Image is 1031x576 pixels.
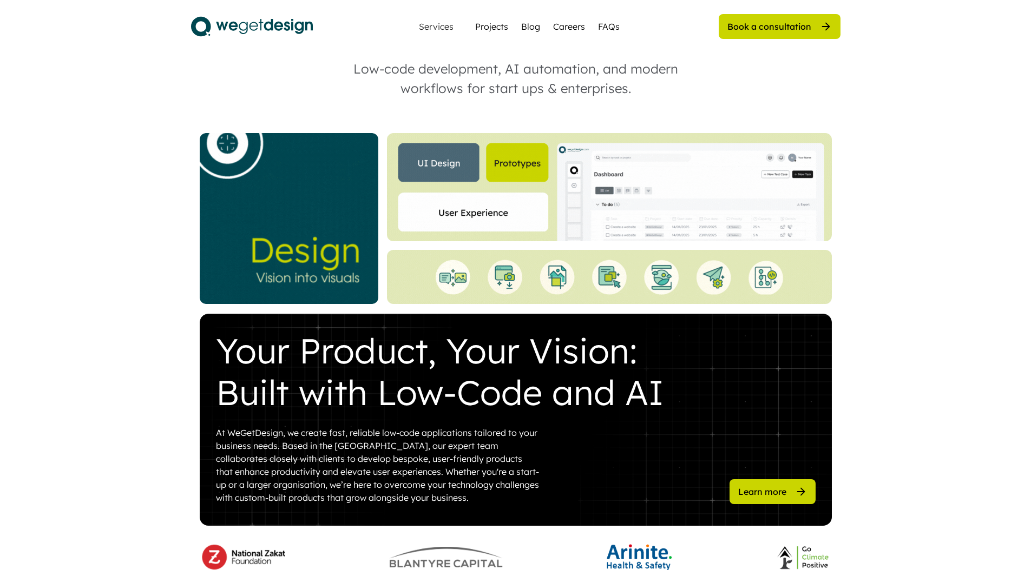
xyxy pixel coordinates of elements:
div: At WeGetDesign, we create fast, reliable low-code applications tailored to your business needs. B... [216,426,541,504]
img: Bottom%20Landing%20%281%29.gif [387,250,832,304]
a: FAQs [598,20,620,33]
a: Blog [521,20,540,33]
div: Your Product, Your Vision: Built with Low-Code and AI [216,330,681,413]
div: Book a consultation [727,21,811,32]
img: blantyre-capital-logo%201.png [389,547,503,568]
div: Low-code development, AI automation, and modern workflows for start ups & enterprises. [332,59,700,98]
img: logo.svg [191,13,313,40]
img: images%20%281%29.png [776,544,830,570]
a: Careers [553,20,585,33]
img: arinite_footer_logo.png.webp [607,544,672,570]
img: Website%20Landing%20%284%29.gif [387,133,832,241]
div: Services [415,22,458,31]
img: Logo%20%282%29.png [202,545,285,570]
img: _Website%20Square%20V2%20%282%29.gif [200,133,378,304]
div: Learn more [738,486,786,498]
a: Projects [475,20,508,33]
